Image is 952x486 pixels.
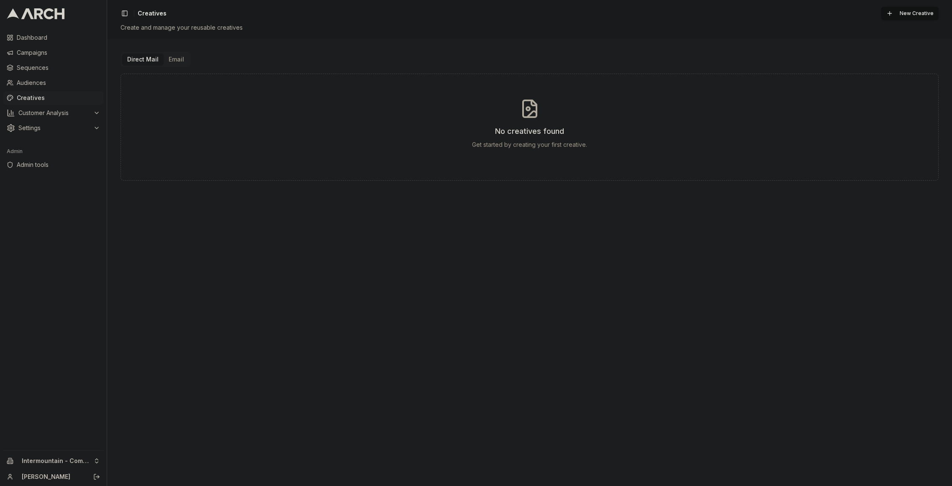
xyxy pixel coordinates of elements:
button: Direct Mail [122,54,164,65]
span: Campaigns [17,49,100,57]
button: Intermountain - Comfort Solutions [3,454,103,468]
span: Audiences [17,79,100,87]
h3: No creatives found [495,125,564,137]
a: Creatives [3,91,103,105]
a: Sequences [3,61,103,74]
span: Creatives [138,9,167,18]
button: Customer Analysis [3,106,103,120]
span: Dashboard [17,33,100,42]
button: Settings [3,121,103,135]
button: Log out [91,471,103,483]
a: Audiences [3,76,103,90]
span: Intermountain - Comfort Solutions [22,457,90,465]
span: Admin tools [17,161,100,169]
button: Email [164,54,189,65]
div: Admin [3,145,103,158]
button: New Creative [881,7,939,20]
nav: breadcrumb [138,9,167,18]
a: Admin tools [3,158,103,171]
a: Dashboard [3,31,103,44]
p: Get started by creating your first creative. [472,141,587,149]
div: Create and manage your reusable creatives [121,23,939,32]
a: Campaigns [3,46,103,59]
span: Sequences [17,64,100,72]
span: Creatives [17,94,100,102]
span: Settings [18,124,90,132]
span: Customer Analysis [18,109,90,117]
a: [PERSON_NAME] [22,473,84,481]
